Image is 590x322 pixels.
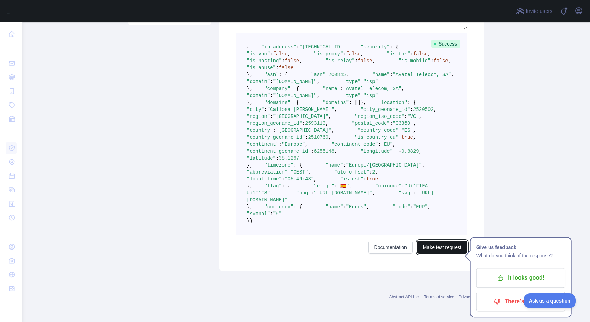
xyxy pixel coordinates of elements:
span: , [328,114,331,119]
span: : [296,44,299,50]
span: : [282,176,285,182]
span: : [363,176,366,182]
iframe: Toggle Customer Support [524,293,576,308]
span: "Euros" [346,204,367,210]
span: false [273,51,288,57]
span: "name" [326,204,343,210]
span: , [401,86,404,91]
span: Invite users [526,7,552,15]
span: , [367,204,369,210]
span: "latitude" [247,155,276,161]
button: Invite users [515,6,554,17]
span: }, [247,100,253,105]
span: "timezone" [264,162,293,168]
span: "[GEOGRAPHIC_DATA]" [276,128,331,133]
span: , [334,107,337,112]
span: "region_iso_code" [355,114,404,119]
span: : [270,211,273,217]
span: "local_time" [247,176,282,182]
span: 2510769 [308,135,328,140]
span: "is_hosting" [247,58,282,64]
span: : [311,148,314,154]
span: : [276,65,279,71]
span: "03360" [393,121,413,126]
span: 6255148 [314,148,334,154]
span: "domain" [247,79,270,84]
span: "location" [378,100,407,105]
span: }, [247,86,253,91]
span: : [311,190,314,196]
span: : { [407,100,416,105]
span: "is_mobile" [399,58,431,64]
span: : { [290,86,299,91]
span: "EU" [381,142,393,147]
span: : [410,107,413,112]
span: , [346,72,349,78]
span: : [399,128,401,133]
span: "Europe" [282,142,305,147]
span: , [349,183,352,189]
span: , [434,107,436,112]
span: "continent" [247,142,279,147]
span: : [326,72,328,78]
span: "flag" [264,183,281,189]
span: "is_relay" [326,58,355,64]
span: "isp" [363,93,378,98]
span: false [434,58,448,64]
span: "VC" [407,114,419,119]
span: }, [247,204,253,210]
span: : [399,135,401,140]
span: "abbreviation" [247,169,288,175]
span: "asn" [264,72,279,78]
span: : [410,51,413,57]
span: }, [247,183,253,189]
span: , [428,204,431,210]
span: : - [393,148,401,154]
span: "longitude" [361,148,393,154]
span: "name" [326,162,343,168]
span: "[TECHNICAL_ID]" [299,44,346,50]
span: "asn" [311,72,326,78]
span: "Callosa [PERSON_NAME]" [267,107,334,112]
span: false [346,51,361,57]
span: , [326,121,328,126]
span: "region" [247,114,270,119]
span: "[GEOGRAPHIC_DATA]" [273,114,329,119]
span: "currency" [264,204,293,210]
span: }, [247,72,253,78]
span: "city_geoname_id" [361,107,410,112]
span: : [413,190,416,196]
span: : [305,135,308,140]
span: "is_dst" [340,176,363,182]
span: 0.8829 [401,148,419,154]
span: false [358,58,372,64]
span: "domains" [322,100,349,105]
span: "[URL][DOMAIN_NAME]" [314,190,372,196]
span: "city" [247,107,264,112]
span: 2520502 [413,107,434,112]
span: , [299,58,302,64]
span: "05:49:43" [285,176,314,182]
span: false [413,51,428,57]
span: : [340,86,343,91]
span: "region_geoname_id" [247,121,302,126]
span: "is_country_eu" [355,135,399,140]
span: "EUR" [413,204,428,210]
span: , [334,148,337,154]
div: ... [6,127,17,140]
a: Privacy policy [459,295,484,299]
span: , [288,51,290,57]
span: : [361,79,363,84]
span: , [451,72,454,78]
span: "Europe/[GEOGRAPHIC_DATA]" [346,162,422,168]
span: : [404,114,407,119]
span: "postal_code" [352,121,390,126]
span: Success [431,40,460,48]
span: , [331,128,334,133]
span: , [372,190,375,196]
span: "type" [343,79,360,84]
span: : [410,204,413,210]
span: }, [247,162,253,168]
span: { [247,44,249,50]
span: 200845 [328,72,346,78]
